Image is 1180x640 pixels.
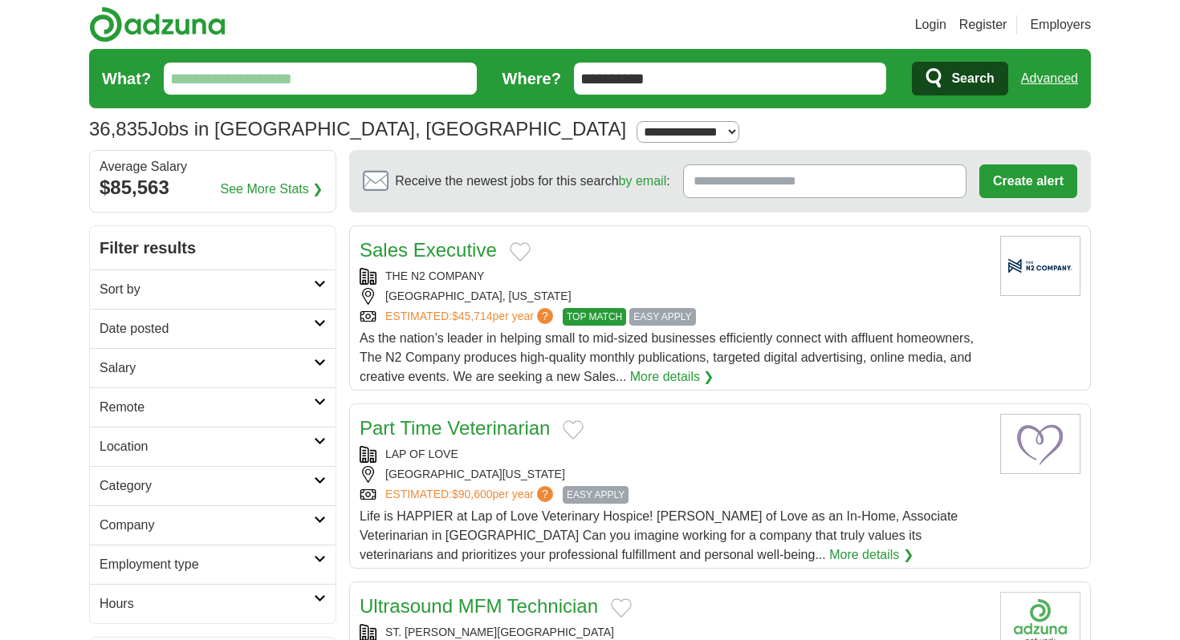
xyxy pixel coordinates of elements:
[563,308,626,326] span: TOP MATCH
[503,67,561,91] label: Where?
[100,516,314,535] h2: Company
[1000,414,1080,474] img: Lap of Love logo
[951,63,994,95] span: Search
[912,62,1007,95] button: Search
[360,268,987,285] div: THE N2 COMPANY
[90,309,336,348] a: Date posted
[221,180,323,199] a: See More Stats ❯
[90,466,336,505] a: Category
[90,226,336,269] h2: Filter results
[360,595,598,617] a: Ultrasound MFM Technician
[100,280,314,299] h2: Sort by
[452,488,493,500] span: $90,600
[915,15,946,34] a: Login
[537,486,553,502] span: ?
[360,239,497,261] a: Sales Executive
[100,319,314,338] h2: Date posted
[1030,15,1091,34] a: Employers
[829,545,913,565] a: More details ❯
[629,308,695,326] span: EASY APPLY
[979,164,1077,198] button: Create alert
[385,448,458,460] a: LAP OF LOVE
[90,348,336,387] a: Salary
[90,505,336,545] a: Company
[100,358,314,378] h2: Salary
[1000,236,1080,296] img: Company logo
[100,398,314,417] h2: Remote
[100,160,326,173] div: Average Salary
[619,174,667,188] a: by email
[89,6,226,43] img: Adzuna logo
[100,476,314,496] h2: Category
[385,486,556,504] a: ESTIMATED:$90,600per year?
[395,172,669,191] span: Receive the newest jobs for this search :
[90,427,336,466] a: Location
[360,417,550,439] a: Part Time Veterinarian
[563,486,629,504] span: EASY APPLY
[100,173,326,202] div: $85,563
[611,598,632,618] button: Add to favorite jobs
[563,420,584,439] button: Add to favorite jobs
[89,115,148,144] span: 36,835
[100,437,314,456] h2: Location
[630,367,714,387] a: More details ❯
[90,269,336,309] a: Sort by
[452,310,493,322] span: $45,714
[360,331,974,383] span: As the nation’s leader in helping small to mid-sized businesses efficiently connect with affluent...
[959,15,1007,34] a: Register
[360,509,958,561] span: Life is HAPPIER at Lap of Love Veterinary Hospice! [PERSON_NAME] of Love as an In-Home, Associate...
[510,242,531,261] button: Add to favorite jobs
[385,308,556,326] a: ESTIMATED:$45,714per year?
[537,308,553,324] span: ?
[90,584,336,623] a: Hours
[89,118,626,140] h1: Jobs in [GEOGRAPHIC_DATA], [GEOGRAPHIC_DATA]
[1021,63,1078,95] a: Advanced
[360,466,987,483] div: [GEOGRAPHIC_DATA][US_STATE]
[100,594,314,614] h2: Hours
[360,288,987,305] div: [GEOGRAPHIC_DATA], [US_STATE]
[102,67,151,91] label: What?
[90,545,336,584] a: Employment type
[100,555,314,574] h2: Employment type
[90,387,336,427] a: Remote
